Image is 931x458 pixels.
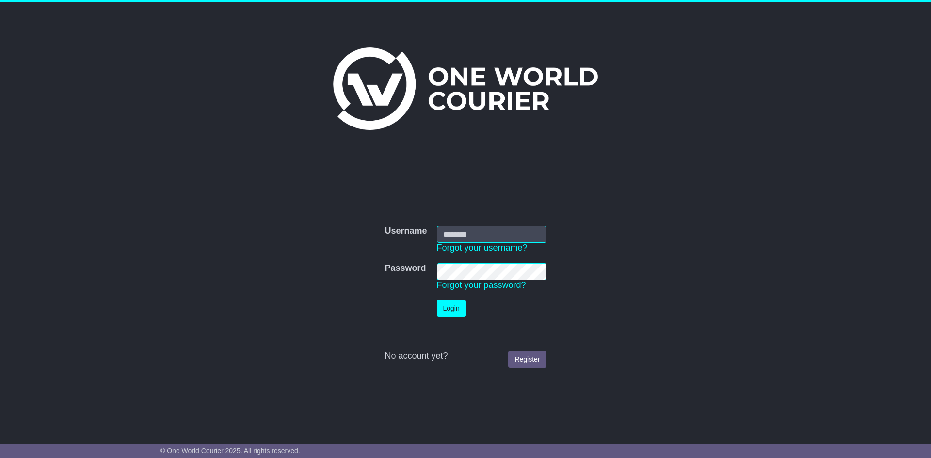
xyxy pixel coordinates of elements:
a: Forgot your username? [437,243,528,253]
a: Forgot your password? [437,280,526,290]
button: Login [437,300,466,317]
span: © One World Courier 2025. All rights reserved. [160,447,300,455]
label: Password [385,263,426,274]
label: Username [385,226,427,237]
img: One World [333,47,598,130]
div: No account yet? [385,351,546,362]
a: Register [508,351,546,368]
